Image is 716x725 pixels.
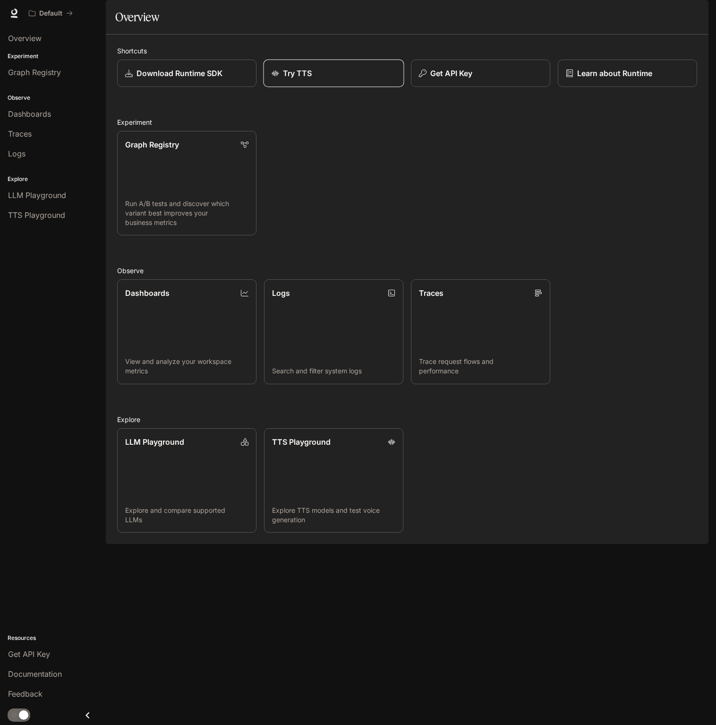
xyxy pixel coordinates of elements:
h2: Explore [117,414,697,424]
p: Trace request flows and performance [419,357,542,376]
p: TTS Playground [272,436,331,448]
button: All workspaces [25,4,77,23]
p: Graph Registry [125,139,179,150]
a: Try TTS [264,60,404,87]
p: Explore and compare supported LLMs [125,506,248,525]
p: Run A/B tests and discover which variant best improves your business metrics [125,199,248,227]
a: Learn about Runtime [558,60,697,87]
a: LogsSearch and filter system logs [264,279,403,384]
a: Download Runtime SDK [117,60,256,87]
h2: Shortcuts [117,46,697,56]
p: Default [39,9,62,17]
button: Get API Key [411,60,550,87]
a: TTS PlaygroundExplore TTS models and test voice generation [264,428,403,533]
p: Traces [419,287,443,299]
p: Dashboards [125,287,170,299]
p: LLM Playground [125,436,184,448]
p: View and analyze your workspace metrics [125,357,248,376]
p: Download Runtime SDK [136,68,222,79]
p: Try TTS [283,68,312,79]
p: Logs [272,287,290,299]
a: DashboardsView and analyze your workspace metrics [117,279,256,384]
p: Get API Key [430,68,472,79]
p: Search and filter system logs [272,366,395,376]
p: Explore TTS models and test voice generation [272,506,395,525]
a: TracesTrace request flows and performance [411,279,550,384]
h2: Experiment [117,117,697,127]
h2: Observe [117,266,697,276]
a: LLM PlaygroundExplore and compare supported LLMs [117,428,256,533]
a: Graph RegistryRun A/B tests and discover which variant best improves your business metrics [117,131,256,235]
h1: Overview [115,8,159,26]
p: Learn about Runtime [577,68,652,79]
